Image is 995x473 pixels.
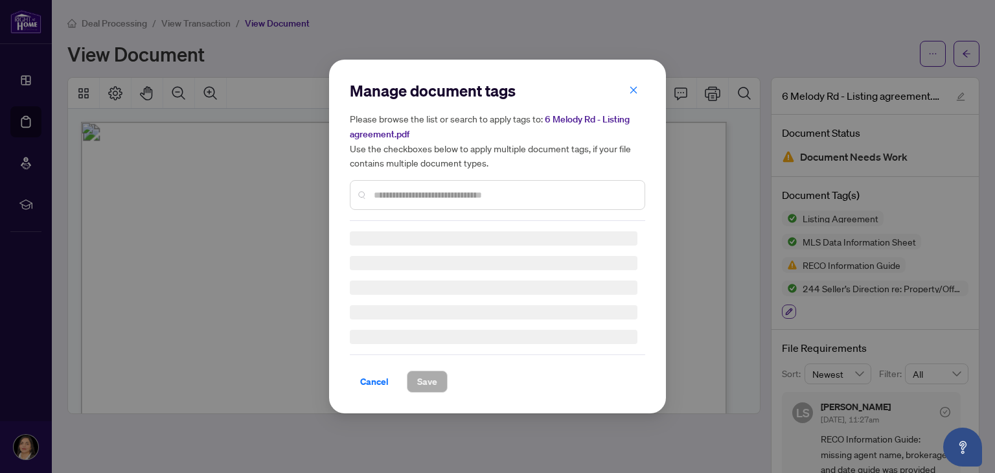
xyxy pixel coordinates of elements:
span: Cancel [360,371,389,392]
button: Cancel [350,371,399,393]
h2: Manage document tags [350,80,645,101]
button: Save [407,371,448,393]
h5: Please browse the list or search to apply tags to: Use the checkboxes below to apply multiple doc... [350,111,645,170]
button: Open asap [943,428,982,467]
span: close [629,86,638,95]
